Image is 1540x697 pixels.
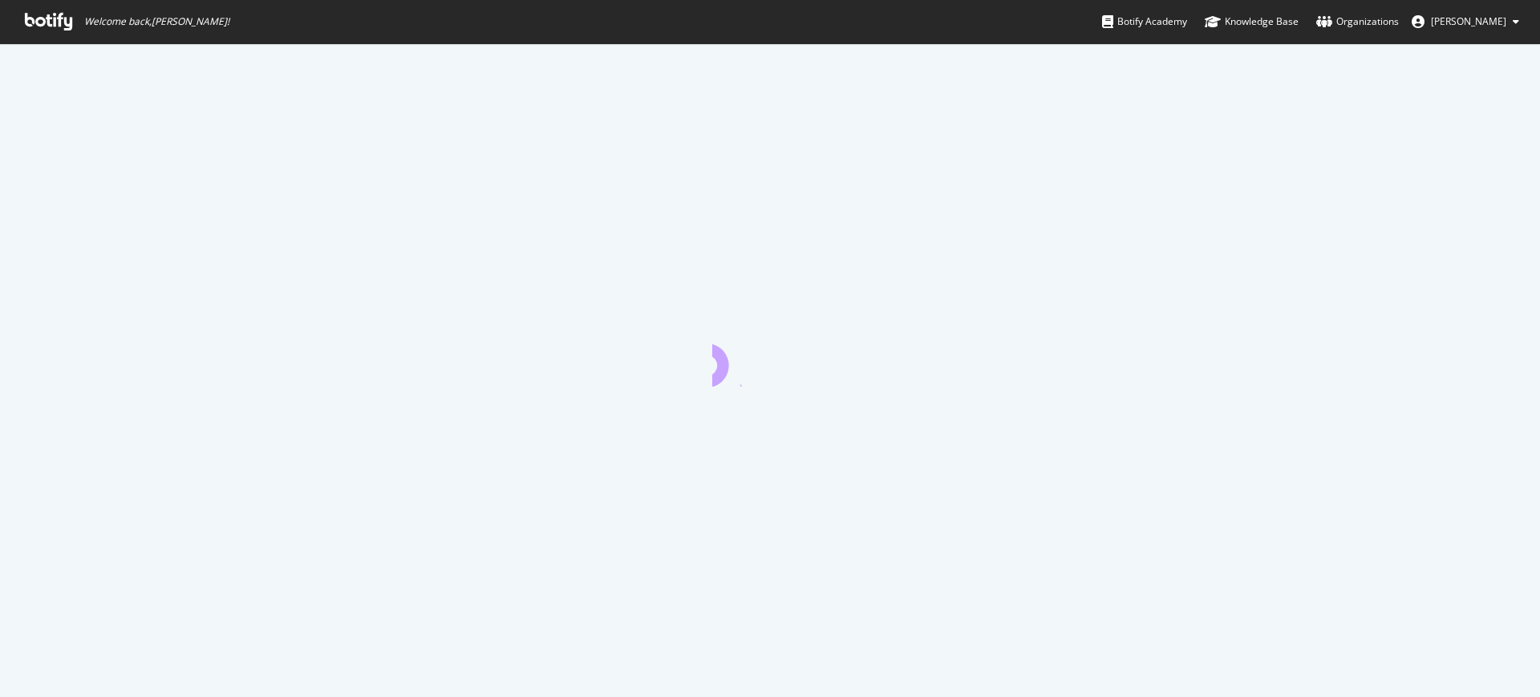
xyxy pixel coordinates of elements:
[1205,14,1299,30] div: Knowledge Base
[1399,9,1532,34] button: [PERSON_NAME]
[1316,14,1399,30] div: Organizations
[1102,14,1187,30] div: Botify Academy
[1431,14,1506,28] span: Taylor Brantley
[84,15,229,28] span: Welcome back, [PERSON_NAME] !
[712,329,828,387] div: animation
